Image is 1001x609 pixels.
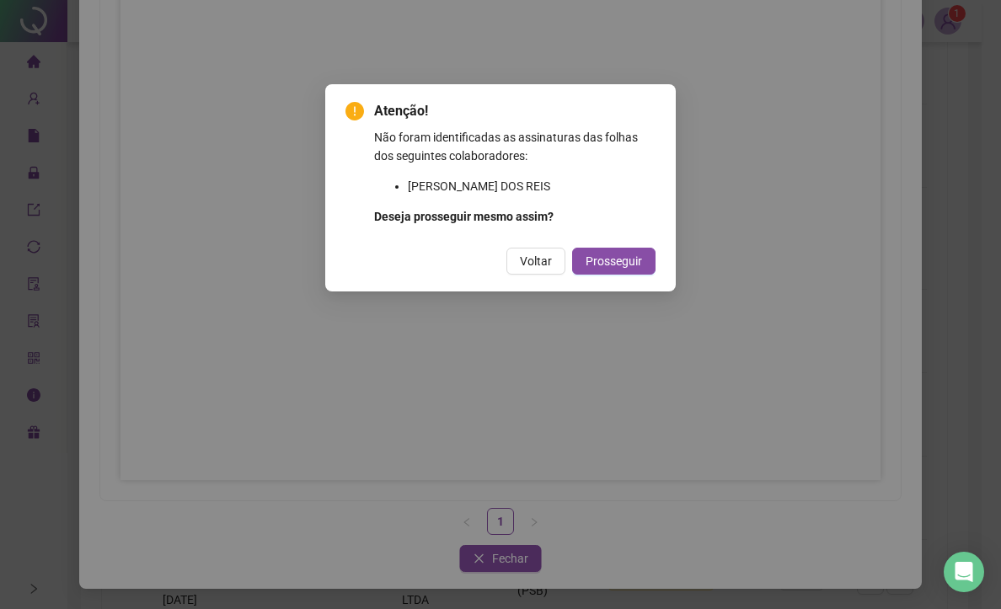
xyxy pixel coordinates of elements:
span: exclamation-circle [345,102,364,120]
strong: Deseja prosseguir mesmo assim? [374,210,554,223]
div: Open Intercom Messenger [944,552,984,592]
p: Não foram identificadas as assinaturas das folhas dos seguintes colaboradores: [374,128,656,165]
li: [PERSON_NAME] DOS REIS [408,177,656,195]
span: Voltar [520,252,552,270]
span: Atenção! [374,101,656,121]
button: Prosseguir [572,248,656,275]
button: Voltar [506,248,565,275]
span: Prosseguir [586,252,642,270]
